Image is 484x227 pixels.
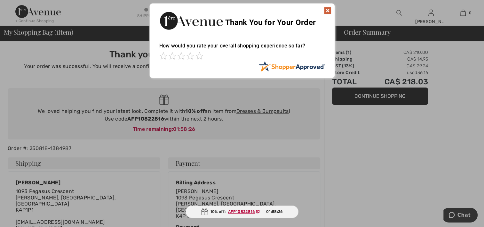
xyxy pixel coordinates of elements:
[266,209,283,214] span: 01:58:26
[228,209,255,214] ins: AFP10822816
[186,206,299,218] div: 10% off:
[225,18,316,27] span: Thank You for Your Order
[14,4,27,10] span: Chat
[324,7,331,14] img: x
[201,208,208,215] img: Gift.svg
[159,36,325,61] div: How would you rate your overall shopping experience so far?
[159,10,223,31] img: Thank You for Your Order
